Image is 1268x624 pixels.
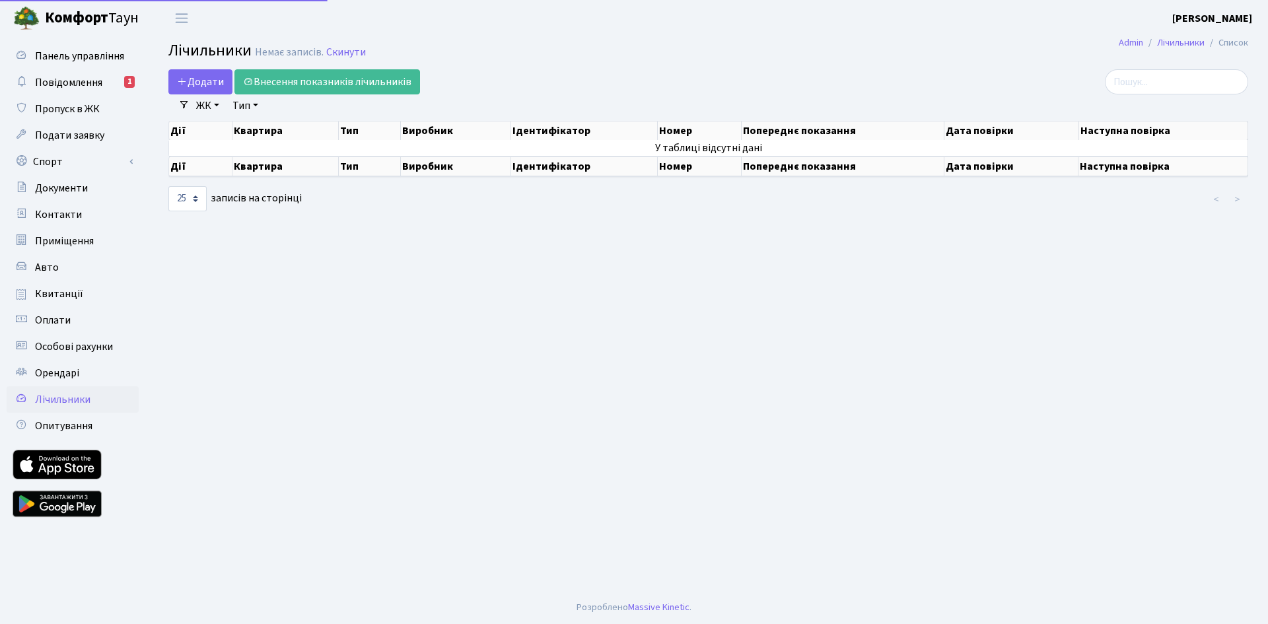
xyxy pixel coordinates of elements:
span: Подати заявку [35,128,104,143]
a: Внесення показників лічильників [234,69,420,94]
a: Admin [1119,36,1143,50]
div: 1 [124,76,135,88]
th: Дата повірки [944,156,1079,176]
span: Панель управління [35,49,124,63]
select: записів на сторінці [168,186,207,211]
th: Квартира [232,156,339,176]
th: Виробник [401,121,511,140]
span: Квитанції [35,287,83,301]
img: logo.png [13,5,40,32]
a: Приміщення [7,228,139,254]
a: Повідомлення1 [7,69,139,96]
a: Орендарі [7,360,139,386]
span: Повідомлення [35,75,102,90]
a: Опитування [7,413,139,439]
th: Попереднє показання [742,156,944,176]
span: Особові рахунки [35,339,113,354]
a: Скинути [326,46,366,59]
a: Документи [7,175,139,201]
th: Наступна повірка [1079,121,1248,140]
th: Ідентифікатор [511,156,658,176]
label: записів на сторінці [168,186,302,211]
a: ЖК [191,94,225,117]
th: Номер [658,121,742,140]
th: Ідентифікатор [511,121,658,140]
th: Виробник [401,156,511,176]
span: Приміщення [35,234,94,248]
div: Немає записів. [255,46,324,59]
a: Тип [227,94,264,117]
span: Лічильники [35,392,90,407]
a: Панель управління [7,43,139,69]
a: Квитанції [7,281,139,307]
b: Комфорт [45,7,108,28]
th: Дії [169,121,232,140]
input: Пошук... [1105,69,1248,94]
span: Оплати [35,313,71,328]
span: Лічильники [168,39,252,62]
a: Контакти [7,201,139,228]
span: Авто [35,260,59,275]
th: Тип [339,156,401,176]
span: Пропуск в ЖК [35,102,100,116]
a: Подати заявку [7,122,139,149]
a: Оплати [7,307,139,333]
th: Наступна повірка [1078,156,1248,176]
a: Авто [7,254,139,281]
a: Massive Kinetic [628,600,689,614]
li: Список [1205,36,1248,50]
th: Квартира [232,121,339,140]
nav: breadcrumb [1099,29,1268,57]
a: Лічильники [1157,36,1205,50]
div: Розроблено . [577,600,691,615]
th: Дата повірки [944,121,1079,140]
span: Контакти [35,207,82,222]
span: Таун [45,7,139,30]
th: Попереднє показання [742,121,944,140]
span: Опитування [35,419,92,433]
th: Номер [658,156,742,176]
td: У таблиці відсутні дані [169,140,1248,156]
th: Тип [339,121,401,140]
a: Спорт [7,149,139,175]
a: [PERSON_NAME] [1172,11,1252,26]
a: Особові рахунки [7,333,139,360]
button: Переключити навігацію [165,7,198,29]
span: Додати [177,75,224,89]
a: Додати [168,69,232,94]
span: Орендарі [35,366,79,380]
span: Документи [35,181,88,195]
a: Пропуск в ЖК [7,96,139,122]
th: Дії [169,156,232,176]
a: Лічильники [7,386,139,413]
